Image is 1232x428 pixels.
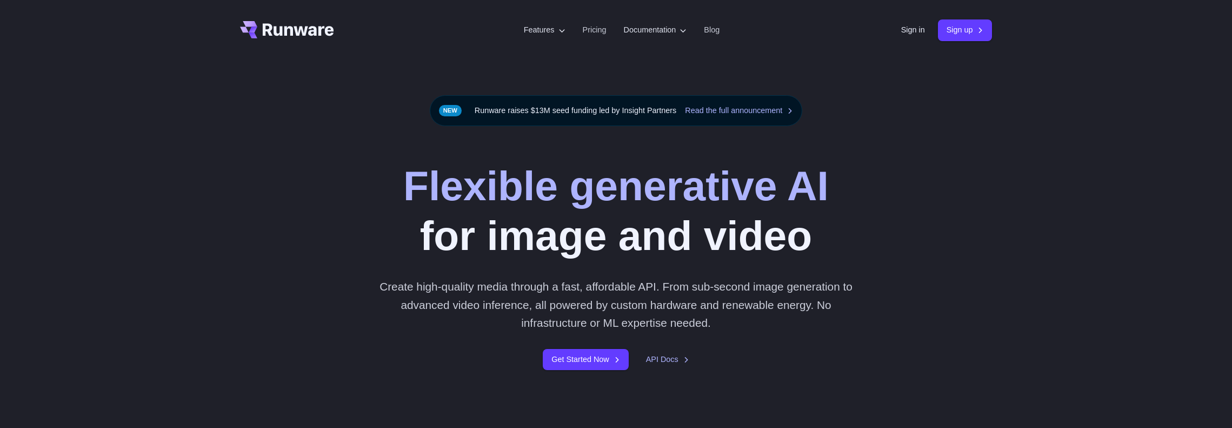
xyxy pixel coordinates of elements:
a: Sign up [938,19,993,41]
strong: Flexible generative AI [403,162,829,209]
a: Read the full announcement [685,104,793,117]
a: Go to / [240,21,334,38]
label: Documentation [624,24,687,36]
a: Sign in [901,24,925,36]
a: Get Started Now [543,349,628,370]
a: Blog [704,24,720,36]
h1: for image and video [403,161,829,260]
div: Runware raises $13M seed funding led by Insight Partners [430,95,803,126]
p: Create high-quality media through a fast, affordable API. From sub-second image generation to adv... [375,278,857,332]
a: Pricing [583,24,607,36]
a: API Docs [646,353,689,366]
label: Features [524,24,565,36]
